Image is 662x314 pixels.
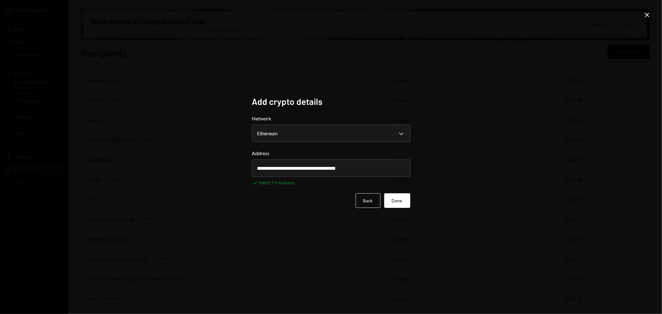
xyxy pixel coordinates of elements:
div: Valid ETH Address [259,179,295,186]
button: Done [384,193,410,208]
label: Address [252,150,410,157]
button: Back [356,193,381,208]
h2: Add crypto details [252,96,410,108]
button: Network [252,125,410,142]
label: Network [252,115,410,122]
